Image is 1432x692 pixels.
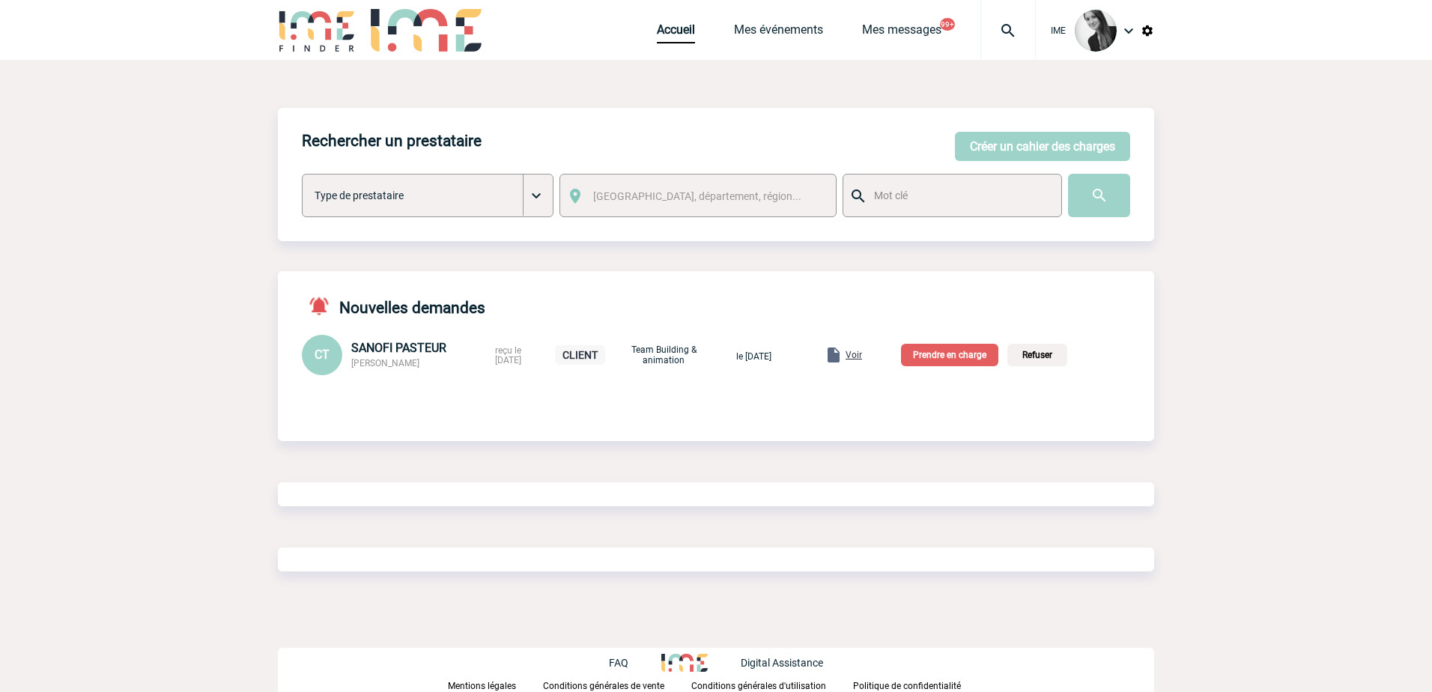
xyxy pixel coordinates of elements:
[278,9,356,52] img: IME-Finder
[302,132,482,150] h4: Rechercher un prestataire
[302,295,485,317] h4: Nouvelles demandes
[1051,25,1066,36] span: IME
[1007,344,1067,366] p: Refuser
[940,18,955,31] button: 99+
[448,678,543,692] a: Mentions légales
[315,347,330,362] span: CT
[825,346,843,364] img: folder.png
[448,681,516,691] p: Mentions légales
[351,358,419,368] span: [PERSON_NAME]
[351,341,446,355] span: SANOFI PASTEUR
[495,345,521,365] span: reçu le [DATE]
[691,678,853,692] a: Conditions générales d'utilisation
[736,351,771,362] span: le [DATE]
[789,347,865,361] a: Voir
[609,655,661,669] a: FAQ
[853,681,961,691] p: Politique de confidentialité
[901,344,998,366] p: Prendre en charge
[1068,174,1130,217] input: Submit
[691,681,826,691] p: Conditions générales d'utilisation
[657,22,695,43] a: Accueil
[1075,10,1117,52] img: 101050-0.jpg
[308,295,339,317] img: notifications-active-24-px-r.png
[734,22,823,43] a: Mes événements
[593,190,801,202] span: [GEOGRAPHIC_DATA], département, région...
[543,678,691,692] a: Conditions générales de vente
[870,186,1048,205] input: Mot clé
[853,678,985,692] a: Politique de confidentialité
[862,22,941,43] a: Mes messages
[741,657,823,669] p: Digital Assistance
[609,657,628,669] p: FAQ
[543,681,664,691] p: Conditions générales de vente
[846,350,862,360] span: Voir
[626,345,701,365] p: Team Building & animation
[661,654,708,672] img: http://www.idealmeetingsevents.fr/
[555,345,605,365] p: CLIENT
